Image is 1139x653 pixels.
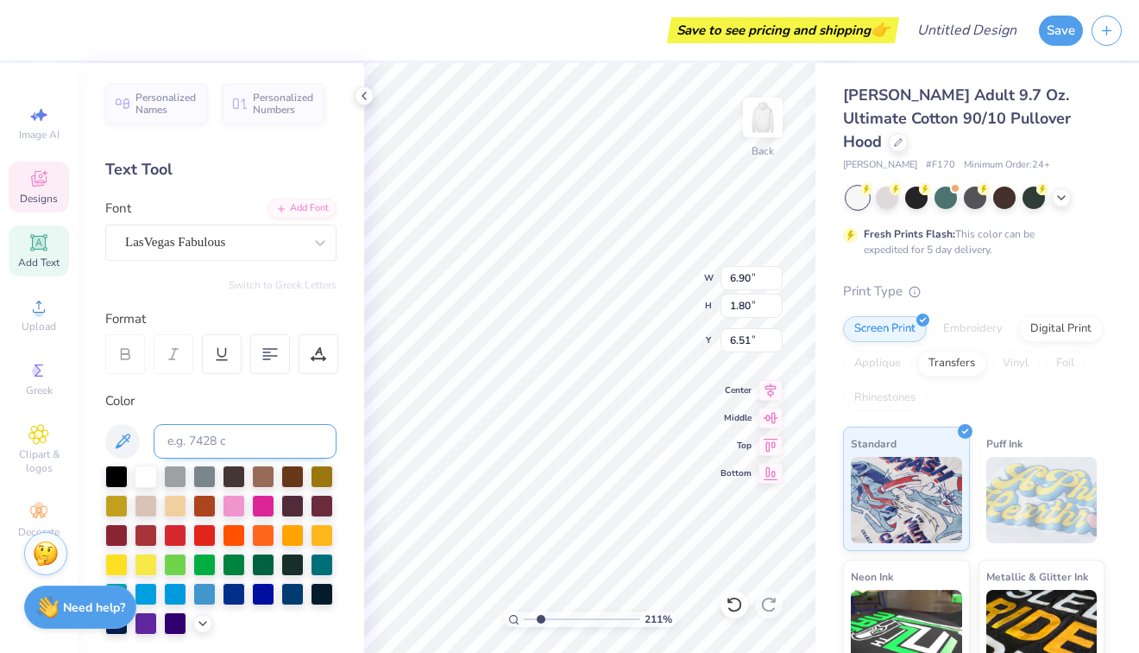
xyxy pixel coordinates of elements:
button: Switch to Greek Letters [229,278,337,292]
span: # F170 [926,158,955,173]
div: Format [105,309,338,329]
span: Bottom [721,467,752,479]
img: Puff Ink [986,457,1098,543]
span: [PERSON_NAME] Adult 9.7 Oz. Ultimate Cotton 90/10 Pullover Hood [843,85,1071,152]
div: Back [752,143,774,159]
span: Neon Ink [851,567,893,586]
div: Foil [1045,351,1086,377]
div: Vinyl [991,351,1040,377]
span: Greek [26,384,53,397]
strong: Need help? [63,599,125,616]
span: Center [721,384,752,396]
span: 211 % [645,612,672,627]
div: Rhinestones [843,385,927,411]
div: Applique [843,351,912,377]
div: Save to see pricing and shipping [671,17,895,43]
div: Print Type [843,282,1104,301]
div: Transfers [917,351,986,377]
span: Add Text [18,256,60,269]
input: Untitled Design [903,13,1030,48]
label: Font [105,199,131,219]
span: [PERSON_NAME] [843,158,917,173]
div: Digital Print [1019,316,1103,342]
img: Back [746,100,780,135]
input: e.g. 7428 c [154,424,337,459]
span: Designs [20,192,58,206]
span: Clipart & logos [9,447,69,475]
span: Decorate [18,525,60,539]
strong: Fresh Prints Flash: [864,227,955,241]
img: Standard [851,457,962,543]
span: Standard [851,434,897,453]
span: Minimum Order: 24 + [964,158,1050,173]
div: This color can be expedited for 5 day delivery. [864,226,1076,257]
span: Top [721,440,752,452]
span: Puff Ink [986,434,1023,453]
div: Text Tool [105,158,337,181]
div: Color [105,391,337,411]
span: Middle [721,412,752,424]
span: Metallic & Glitter Ink [986,567,1088,586]
div: Embroidery [932,316,1014,342]
div: Add Font [268,199,337,219]
div: Screen Print [843,316,927,342]
button: Save [1039,16,1083,46]
span: Personalized Numbers [253,92,314,116]
span: Upload [22,320,56,333]
span: Image AI [19,128,60,142]
span: Personalized Names [135,92,197,116]
span: 👉 [871,19,890,40]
